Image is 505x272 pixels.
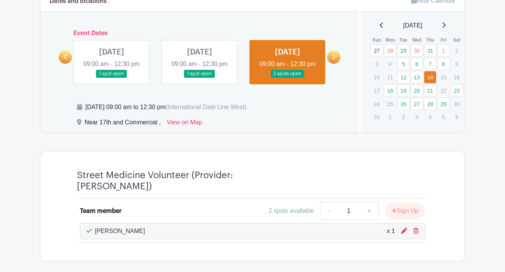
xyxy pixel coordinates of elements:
[423,36,437,44] th: Thu
[424,44,436,57] a: 31
[384,36,397,44] th: Mon
[424,84,436,97] a: 21
[451,84,463,97] a: 23
[80,206,121,216] div: Team member
[437,36,450,44] th: Fri
[85,103,246,112] div: [DATE] 09:00 am to 12:30 pm
[397,71,410,84] a: 12
[371,44,383,57] a: 27
[451,71,463,83] p: 16
[268,206,314,216] div: 2 spots available
[384,44,396,57] a: 28
[437,85,450,97] p: 22
[165,104,246,110] span: (International Date Line West)
[411,111,423,123] p: 3
[411,58,423,70] a: 6
[451,58,463,70] p: 9
[370,36,384,44] th: Sun
[384,111,396,123] p: 1
[397,58,410,70] a: 5
[450,36,463,44] th: Sat
[384,71,396,83] p: 11
[410,36,423,44] th: Wed
[360,202,379,220] a: +
[397,36,410,44] th: Tue
[320,202,337,220] a: -
[403,21,422,30] span: [DATE]
[385,203,425,219] button: Sign Up
[371,111,383,123] p: 31
[437,58,450,70] a: 8
[424,98,436,110] a: 28
[424,71,436,84] a: 14
[424,111,436,123] p: 4
[77,170,286,192] h4: Street Medicine Volunteer (Provider: [PERSON_NAME])
[437,111,450,123] p: 5
[437,44,450,57] a: 1
[167,118,202,130] a: View on Map
[371,85,383,97] p: 17
[72,30,327,37] h6: Event Dates
[397,111,410,123] p: 2
[411,98,423,110] a: 27
[384,98,396,110] p: 25
[424,58,436,70] a: 7
[451,45,463,56] p: 2
[411,44,423,57] a: 30
[397,44,410,57] a: 29
[411,71,423,84] a: 13
[371,98,383,110] p: 24
[451,111,463,123] p: 6
[451,98,463,110] p: 30
[371,71,383,83] p: 10
[371,58,383,70] p: 3
[85,118,161,130] div: Near 17th and Commercial ,
[437,71,450,83] p: 15
[437,98,450,110] a: 29
[397,98,410,110] a: 26
[384,84,396,97] a: 18
[387,227,395,236] div: x 1
[95,227,145,236] p: [PERSON_NAME]
[384,58,396,70] p: 4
